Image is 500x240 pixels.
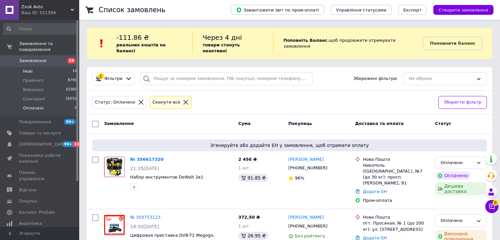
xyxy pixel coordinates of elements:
a: Поповнити баланс [423,37,482,50]
div: Пром-оплата [363,198,430,204]
div: Не обрано [409,75,473,82]
span: Товари та послуги [19,130,61,136]
span: 32365 [65,87,77,93]
a: Фото товару [104,214,125,235]
span: Cума [238,121,250,126]
span: 1 шт. [238,224,250,228]
span: Повідомлення [19,119,51,125]
img: Фото товару [104,215,125,235]
span: 2 456 ₴ [238,157,257,162]
div: 1 [98,73,104,79]
span: Доставка та оплата [355,121,404,126]
div: Статус: Оплачено [94,99,137,106]
span: Оплачені [23,105,44,111]
a: [PERSON_NAME] [288,156,324,163]
div: Оплачено [440,159,473,166]
button: Управління статусами [331,5,392,15]
span: 99+ [64,119,76,125]
div: Никополь ([GEOGRAPHIC_DATA].), №7 (до 30 кг): просп. [PERSON_NAME], 91 [363,162,430,186]
span: Фільтри [105,76,123,82]
a: № 356617320 [130,157,164,162]
span: 8799 [68,78,77,84]
div: пгт. Просяная, № 1 (до 200 кг): ул. [STREET_ADDRESS] [363,220,430,232]
span: -111.86 ₴ [116,34,149,41]
span: Каталог ProSale [19,209,55,215]
span: 99+ [62,141,73,147]
button: Зберегти фільтр [438,96,487,109]
a: № 350753123 [130,215,160,220]
span: Покупець [288,121,312,126]
a: Набор инструментов DeWalt 2в1 [130,175,203,180]
b: реальних коштів на балансі [116,42,166,53]
span: Аналітика [19,221,42,227]
span: 14 [72,68,77,74]
span: Замовлення [19,58,46,64]
div: , щоб продовжити отримувати замовлення [273,33,423,54]
span: Управління статусами [336,8,386,12]
div: Нова Пошта [363,214,430,220]
img: Фото товару [104,157,125,177]
h1: Список замовлень [99,6,165,14]
span: Zvuk Avto [21,4,71,10]
div: Оплачено [435,172,470,180]
span: Без рейтингу [295,233,325,238]
span: 2 [75,105,77,111]
span: Відгуки [19,187,36,193]
a: [PERSON_NAME] [288,214,324,221]
span: Показники роботи компанії [19,153,61,164]
span: Замовлення та повідомлення [19,41,79,53]
span: Нові [23,68,33,74]
span: Замовлення [104,121,133,126]
div: Ваш ID: 521394 [21,10,79,16]
div: Нова Пошта [363,156,430,162]
span: 1 шт. [238,165,250,170]
span: Згенеруйте або додайте ЕН у замовлення, щоб отримати оплату [95,142,484,149]
span: Через 4 дні [202,34,242,41]
span: Створити замовлення [439,8,488,12]
b: товари стануть неактивні [202,42,240,53]
span: Зберегти фільтр [444,99,481,106]
a: Створити замовлення [427,7,493,12]
span: Панель управління [19,170,61,181]
button: Експорт [398,5,427,15]
span: 13 [73,141,81,147]
span: 16552 [65,96,77,102]
a: Додати ЕН [363,189,387,194]
span: Експорт [403,8,422,12]
span: 18:50[DATE] [130,224,159,229]
div: 91.85 ₴ [238,174,268,182]
span: Статус [435,121,451,126]
div: [PHONE_NUMBER] [287,164,329,172]
div: Cкинути все [151,99,182,106]
img: :exclamation: [97,38,107,48]
span: Скасовані [23,96,45,102]
span: 372,50 ₴ [238,215,260,220]
span: [DEMOGRAPHIC_DATA] [19,141,68,147]
div: Дешева доставка [435,182,487,195]
span: Прийняті [23,78,43,84]
button: Завантажити звіт по пром-оплаті [231,5,324,15]
input: Пошук за номером замовлення, ПІБ покупця, номером телефону, Email, номером накладної [140,72,313,85]
b: Поповніть Баланс [283,38,327,43]
b: Поповнити баланс [430,41,475,46]
span: Покупці [19,198,37,204]
span: 6 [492,200,498,206]
a: Фото товару [104,156,125,178]
span: 96% [295,176,304,180]
div: 26.95 ₴ [238,232,268,240]
span: 21:35[DATE] [130,166,159,171]
span: 14 [67,58,76,63]
span: Збережені фільтри: [353,76,398,82]
span: Виконані [23,87,43,93]
span: Завантажити звіт по пром-оплаті [236,7,319,13]
input: Пошук [3,23,78,35]
button: Створити замовлення [433,5,493,15]
button: Чат з покупцем6 [485,200,498,213]
div: Оплачено [440,217,473,224]
div: [PHONE_NUMBER] [287,222,329,230]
